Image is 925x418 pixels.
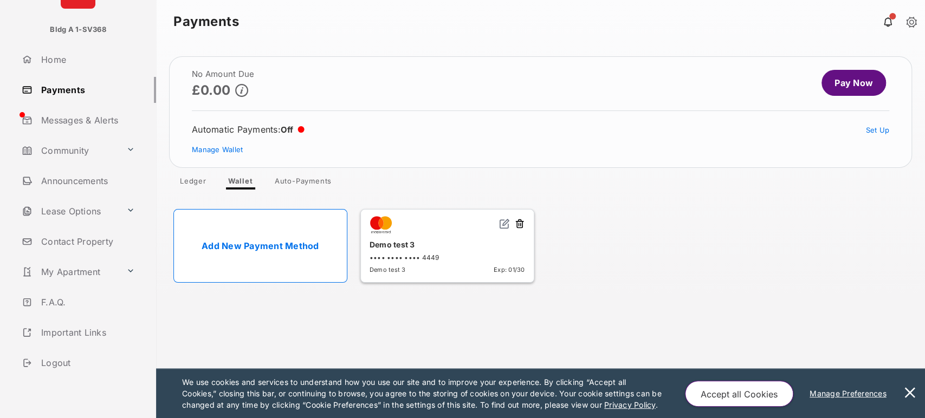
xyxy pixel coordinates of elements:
[866,126,890,134] a: Set Up
[17,228,156,254] a: Contact Property
[17,168,156,194] a: Announcements
[219,177,262,190] a: Wallet
[494,266,525,273] span: Exp: 01/30
[370,236,525,253] div: Demo test 3
[266,177,340,190] a: Auto-Payments
[171,177,215,190] a: Ledger
[192,70,254,79] h2: No Amount Due
[192,145,243,154] a: Manage Wallet
[17,259,122,285] a: My Apartment
[17,47,156,73] a: Home
[281,125,294,135] span: Off
[17,77,156,103] a: Payments
[17,138,122,164] a: Community
[182,376,662,410] p: We use cookies and services to understand how you use our site and to improve your experience. By...
[17,319,139,345] a: Important Links
[50,24,106,35] p: Bldg A 1-SV368
[173,15,239,28] strong: Payments
[17,107,156,133] a: Messages & Alerts
[192,124,305,135] div: Automatic Payments :
[192,83,231,97] p: £0.00
[810,389,891,398] u: Manage Preferences
[173,209,347,283] a: Add New Payment Method
[17,350,156,376] a: Logout
[17,289,156,315] a: F.A.Q.
[370,266,406,273] span: Demo test 3
[17,198,122,224] a: Lease Options
[370,253,525,262] div: •••• •••• •••• 4449
[499,218,510,229] img: svg+xml;base64,PHN2ZyB2aWV3Qm94PSIwIDAgMjQgMjQiIHdpZHRoPSIxNiIgaGVpZ2h0PSIxNiIgZmlsbD0ibm9uZSIgeG...
[685,381,793,407] button: Accept all Cookies
[604,400,655,409] u: Privacy Policy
